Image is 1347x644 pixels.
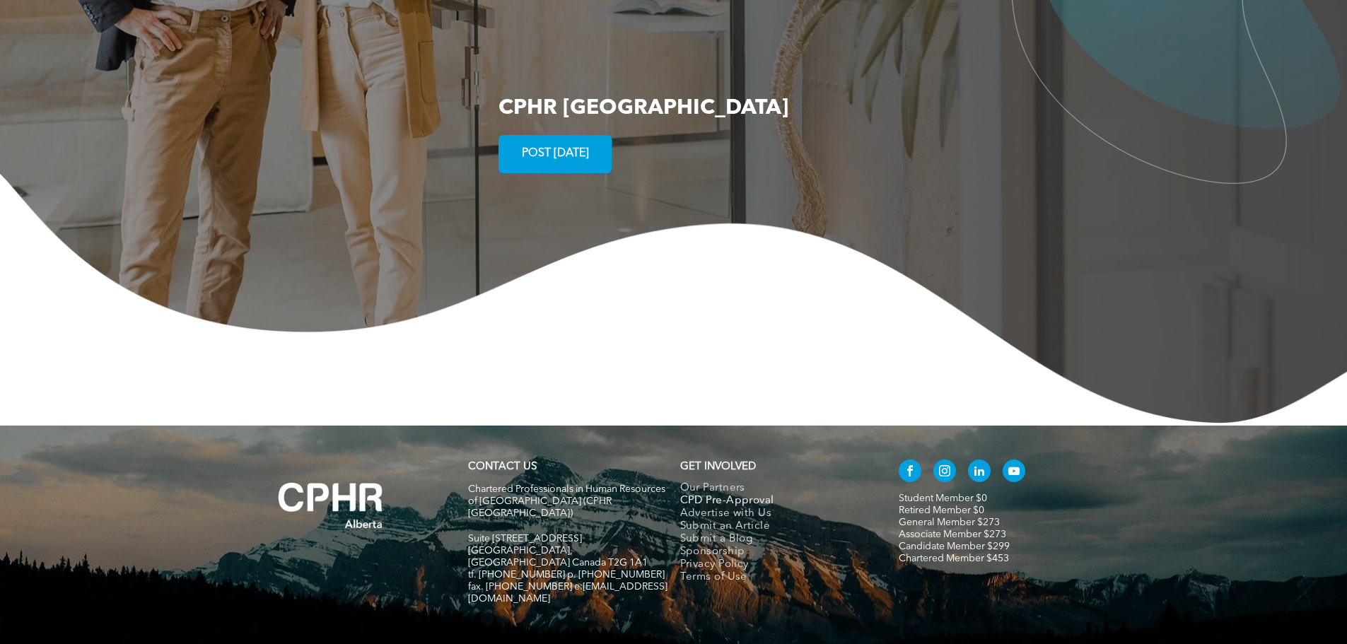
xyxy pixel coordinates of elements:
[680,508,869,520] a: Advertise with Us
[680,495,869,508] a: CPD Pre-Approval
[468,546,648,568] span: [GEOGRAPHIC_DATA], [GEOGRAPHIC_DATA] Canada T2G 1A1
[680,571,869,584] a: Terms of Use
[468,582,667,604] span: fax. [PHONE_NUMBER] e:[EMAIL_ADDRESS][DOMAIN_NAME]
[680,482,869,495] a: Our Partners
[468,462,537,472] a: CONTACT US
[899,459,921,486] a: facebook
[498,135,612,173] a: POST [DATE]
[498,98,788,119] span: CPHR [GEOGRAPHIC_DATA]
[680,495,774,508] span: CPD Pre-Approval
[899,554,1009,563] a: Chartered Member $453
[517,140,594,168] span: POST [DATE]
[680,520,869,533] a: Submit an Article
[899,493,987,503] a: Student Member $0
[468,570,665,580] span: tf. [PHONE_NUMBER] p. [PHONE_NUMBER]
[680,462,756,472] span: GET INVOLVED
[468,484,665,518] span: Chartered Professionals in Human Resources of [GEOGRAPHIC_DATA] (CPHR [GEOGRAPHIC_DATA])
[1003,459,1025,486] a: youtube
[680,546,869,558] a: Sponsorship
[468,534,582,544] span: Suite [STREET_ADDRESS]
[899,541,1010,551] a: Candidate Member $299
[899,517,1000,527] a: General Member $273
[680,558,869,571] a: Privacy Policy
[680,533,869,546] a: Submit a Blog
[899,505,984,515] a: Retired Member $0
[968,459,991,486] a: linkedin
[899,529,1006,539] a: Associate Member $273
[250,454,412,557] img: A white background with a few lines on it
[933,459,956,486] a: instagram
